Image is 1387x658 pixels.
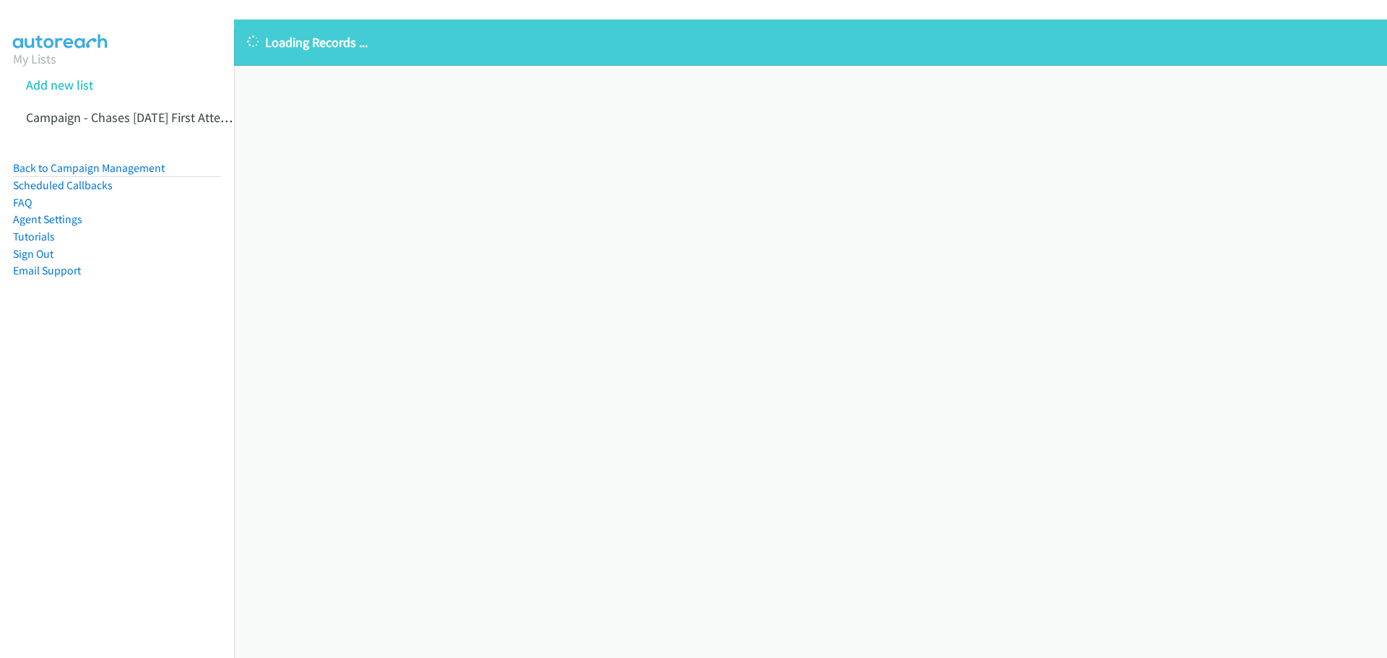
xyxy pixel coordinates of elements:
[13,51,56,67] a: My Lists
[13,230,55,243] a: Tutorials
[13,247,53,261] a: Sign Out
[13,212,82,226] a: Agent Settings
[13,161,165,175] a: Back to Campaign Management
[26,109,243,126] a: Campaign - Chases [DATE] First Attempt
[13,178,113,192] a: Scheduled Callbacks
[13,264,81,277] a: Email Support
[26,77,93,93] a: Add new list
[13,196,32,209] a: FAQ
[247,33,1374,52] p: Loading Records ...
